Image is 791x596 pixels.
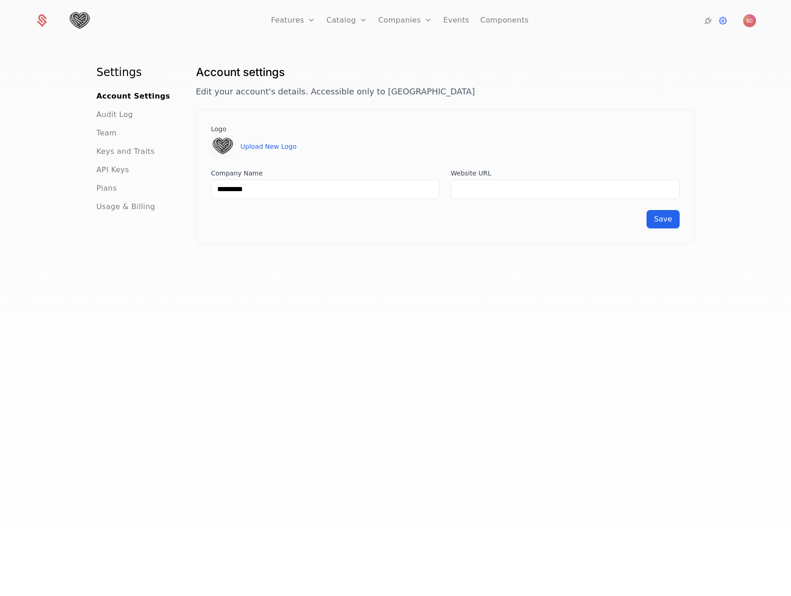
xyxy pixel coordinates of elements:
label: Company Name [211,169,440,178]
a: Keys and Traits [97,146,155,157]
a: Settings [717,15,728,26]
span: Save [654,215,672,223]
button: Open user button [743,14,756,27]
a: Usage & Billing [97,201,156,212]
button: Upload New Logo [241,142,297,151]
a: Account Settings [97,91,170,102]
img: Stephen Cook [743,14,756,27]
a: API Keys [97,164,129,175]
a: Audit Log [97,109,133,120]
button: Save [647,210,679,228]
nav: Main [97,65,174,212]
h1: Settings [97,65,174,80]
a: Plans [97,183,117,194]
h1: Account settings [196,65,695,80]
img: Tightknit [68,10,90,32]
a: Integrations [703,15,714,26]
a: Team [97,128,117,139]
label: Website URL [451,169,680,178]
p: Edit your account's details. Accessible only to [GEOGRAPHIC_DATA] [196,85,695,98]
label: Logo [211,124,680,134]
img: eyJ0eXBlIjoicHJveHkiLCJzcmMiOiJodHRwczovL2ltYWdlcy5jbGVyay5kZXYvdXBsb2FkZWQvaW1nXzJvWVdUU0lBQVNwd... [211,135,233,158]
